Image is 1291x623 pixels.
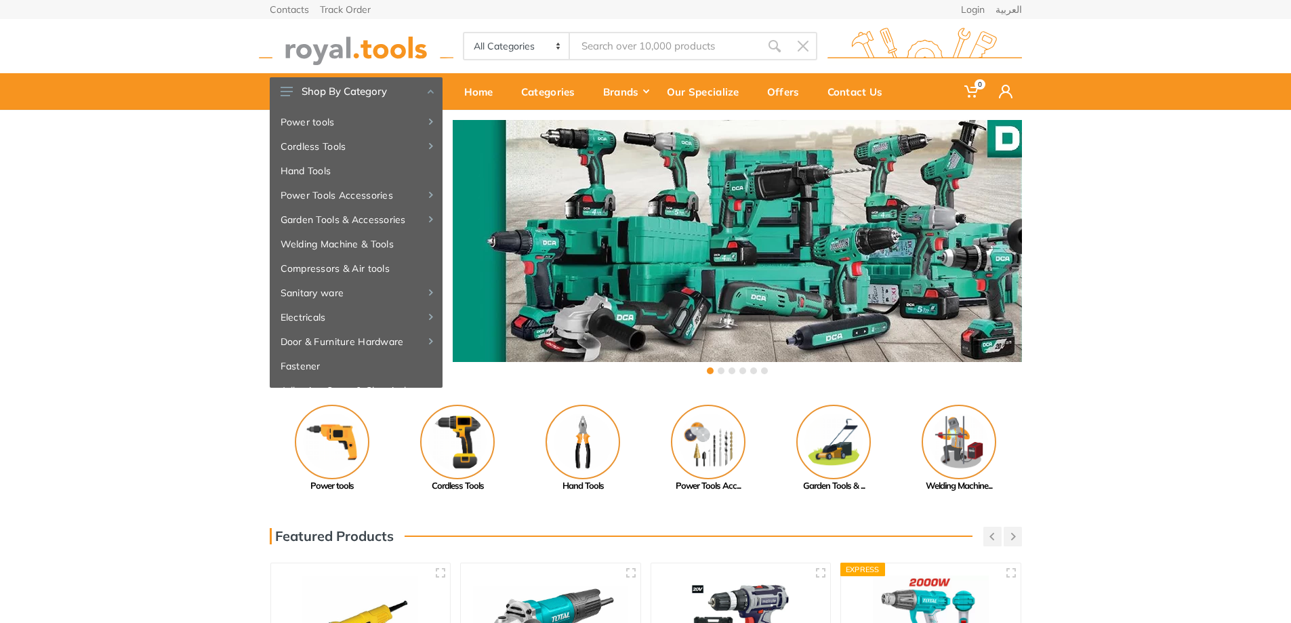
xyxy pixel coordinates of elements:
a: Electricals [270,305,443,329]
a: Fastener [270,354,443,378]
img: Royal - Welding Machine & Tools [922,405,996,479]
a: Contacts [270,5,309,14]
a: Contact Us [818,73,901,110]
a: Power tools [270,110,443,134]
a: Power tools [270,405,395,493]
div: Power tools [270,479,395,493]
div: Our Specialize [657,77,758,106]
a: Garden Tools & Accessories [270,207,443,232]
div: Brands [594,77,657,106]
a: Adhesive, Spray & Chemical [270,378,443,403]
a: Login [961,5,985,14]
a: Offers [758,73,818,110]
a: Power Tools Accessories [270,183,443,207]
img: Royal - Garden Tools & Accessories [796,405,871,479]
img: Royal - Cordless Tools [420,405,495,479]
a: Welding Machine... [897,405,1022,493]
a: Sanitary ware [270,281,443,305]
div: Welding Machine... [897,479,1022,493]
div: Offers [758,77,818,106]
a: Cordless Tools [270,134,443,159]
div: Contact Us [818,77,901,106]
a: Door & Furniture Hardware [270,329,443,354]
a: العربية [996,5,1022,14]
div: Garden Tools & ... [771,479,897,493]
a: Cordless Tools [395,405,520,493]
button: Shop By Category [270,77,443,106]
img: royal.tools Logo [827,28,1022,65]
a: Home [455,73,512,110]
div: Categories [512,77,594,106]
a: Hand Tools [270,159,443,183]
div: Power Tools Acc... [646,479,771,493]
div: Hand Tools [520,479,646,493]
img: Royal - Hand Tools [546,405,620,479]
a: Power Tools Acc... [646,405,771,493]
img: royal.tools Logo [259,28,453,65]
a: Categories [512,73,594,110]
select: Category [464,33,571,59]
a: Hand Tools [520,405,646,493]
a: Compressors & Air tools [270,256,443,281]
h3: Featured Products [270,528,394,544]
span: 0 [975,79,985,89]
a: Welding Machine & Tools [270,232,443,256]
a: Track Order [320,5,371,14]
img: Royal - Power Tools Accessories [671,405,745,479]
input: Site search [570,32,760,60]
a: Garden Tools & ... [771,405,897,493]
a: 0 [955,73,989,110]
div: Cordless Tools [395,479,520,493]
div: Home [455,77,512,106]
div: Express [840,563,885,576]
a: Our Specialize [657,73,758,110]
img: Royal - Power tools [295,405,369,479]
